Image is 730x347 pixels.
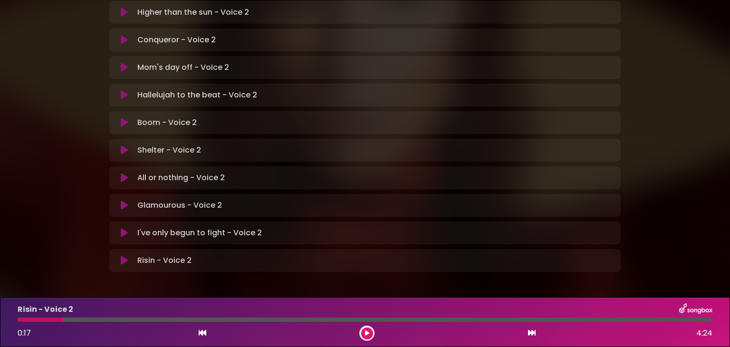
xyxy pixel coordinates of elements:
[137,7,249,18] p: Higher than the sun - Voice 2
[679,303,712,316] img: songbox-logo-white.png
[137,227,262,239] p: I've only begun to fight - Voice 2
[137,255,192,266] p: Risin - Voice 2
[137,62,229,73] p: Mom's day off - Voice 2
[18,304,73,315] p: Risin - Voice 2
[137,172,225,183] p: All or nothing - Voice 2
[137,89,257,101] p: Hallelujah to the beat - Voice 2
[137,145,201,156] p: Shelter - Voice 2
[137,117,197,128] p: Boom - Voice 2
[137,34,216,46] p: Conqueror - Voice 2
[137,200,222,211] p: Glamourous - Voice 2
